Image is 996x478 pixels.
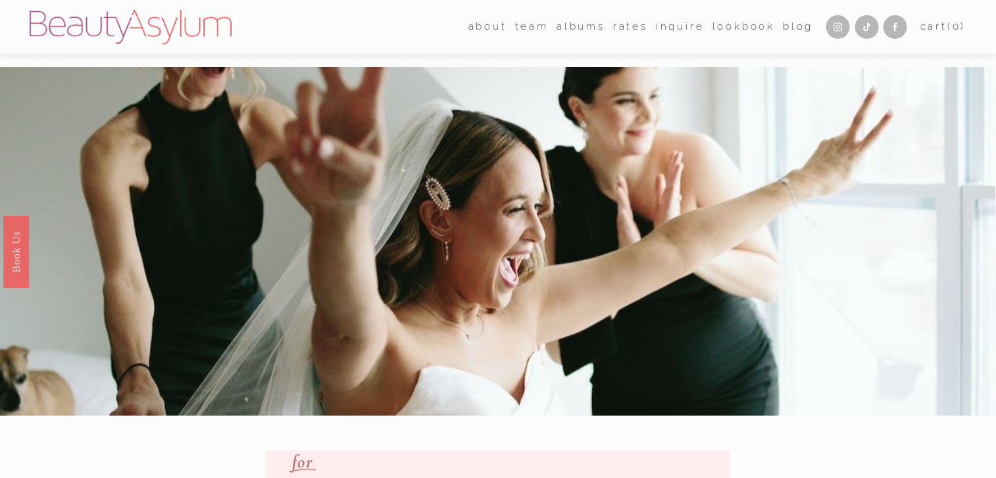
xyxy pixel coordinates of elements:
a: Inquire [656,17,705,37]
em: for [292,450,313,473]
span: 0 [953,20,961,32]
a: Instagram [826,15,850,39]
a: Facebook [884,15,907,39]
a: Book Us [3,216,29,288]
a: 0 items in cart [920,18,966,36]
img: Beauty Asylum | Bridal Hair &amp; Makeup Charlotte &amp; Atlanta [30,10,232,44]
a: Rates [613,17,648,37]
a: albums [557,17,605,37]
span: about [468,18,507,36]
a: Blog [783,17,813,37]
a: Lookbook [712,17,775,37]
a: TikTok [855,15,879,39]
span: team [515,18,549,36]
span: ( ) [947,20,966,32]
a: folder dropdown [468,17,507,37]
a: folder dropdown [515,17,549,37]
